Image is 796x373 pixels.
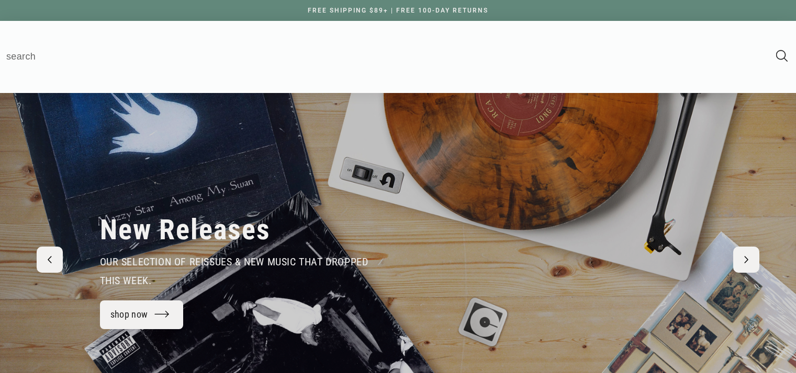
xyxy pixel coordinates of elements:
a: FREE SHIPPING $89+ | FREE 100-DAY RETURNS [297,7,499,14]
input: search [1,44,766,70]
span: our selection of reissues & new music that dropped this week. [100,255,368,287]
a: shop now [100,300,184,329]
button: Previous slide [37,247,63,273]
button: Next slide [733,247,759,273]
h2: New Releases [100,213,271,247]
